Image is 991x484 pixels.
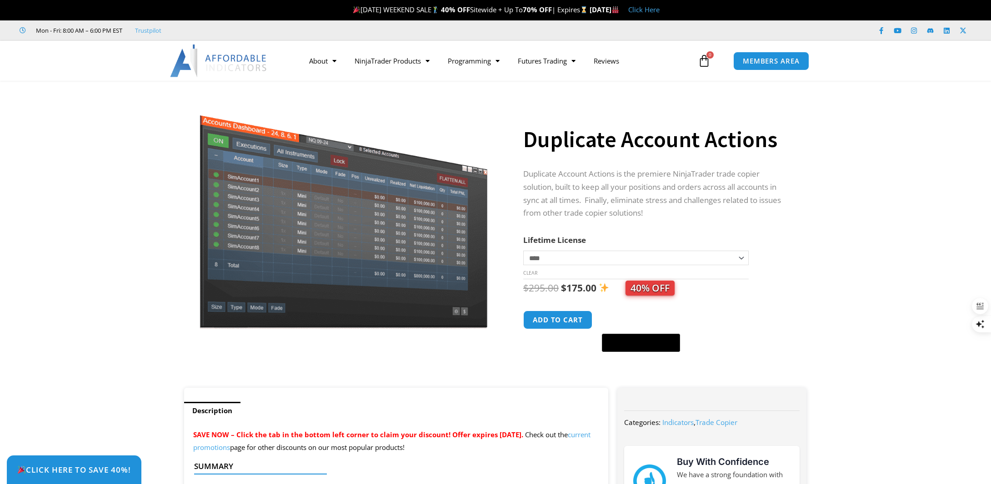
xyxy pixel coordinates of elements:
a: Description [184,402,240,420]
span: $ [561,282,566,294]
h1: Duplicate Account Actions [523,123,789,155]
a: Trustpilot [135,25,161,36]
bdi: 175.00 [561,282,596,294]
img: 🏭 [612,6,619,13]
img: LogoAI | Affordable Indicators – NinjaTrader [170,44,268,77]
img: 🎉 [353,6,360,13]
span: $ [523,282,529,294]
bdi: 295.00 [523,282,559,294]
strong: [DATE] [590,5,619,14]
span: 0 [706,51,714,59]
strong: 70% OFF [523,5,552,14]
a: MEMBERS AREA [733,52,809,70]
a: Programming [439,50,509,71]
img: ✨ [599,283,609,292]
span: SAVE NOW – Click the tab in the bottom left corner to claim your discount! Offer expires [DATE]. [193,430,523,439]
span: Mon - Fri: 8:00 AM – 6:00 PM EST [34,25,122,36]
span: 40% OFF [626,281,675,296]
strong: 40% OFF [441,5,470,14]
img: 🏌️‍♂️ [432,6,439,13]
img: Screenshot 2024-08-26 15414455555 [197,97,490,329]
a: Clear options [523,270,537,276]
a: Trade Copier [696,418,737,427]
label: Lifetime License [523,235,586,245]
span: Click Here to save 40%! [17,466,131,474]
iframe: Secure express checkout frame [600,309,682,331]
span: Categories: [624,418,661,427]
a: Reviews [585,50,628,71]
a: 🎉Click Here to save 40%! [7,455,141,484]
button: Buy with GPay [602,334,680,352]
a: Futures Trading [509,50,585,71]
img: ⌛ [581,6,587,13]
nav: Menu [300,50,696,71]
a: 0 [684,48,724,74]
img: 🎉 [18,466,25,474]
p: Check out the page for other discounts on our most popular products! [193,429,599,454]
button: Add to cart [523,311,592,329]
a: About [300,50,345,71]
a: NinjaTrader Products [345,50,439,71]
a: Click Here [628,5,660,14]
p: Duplicate Account Actions is the premiere NinjaTrader trade copier solution, built to keep all yo... [523,168,789,220]
span: [DATE] WEEKEND SALE Sitewide + Up To | Expires [351,5,590,14]
a: Indicators [662,418,694,427]
span: MEMBERS AREA [743,58,800,64]
span: , [662,418,737,427]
